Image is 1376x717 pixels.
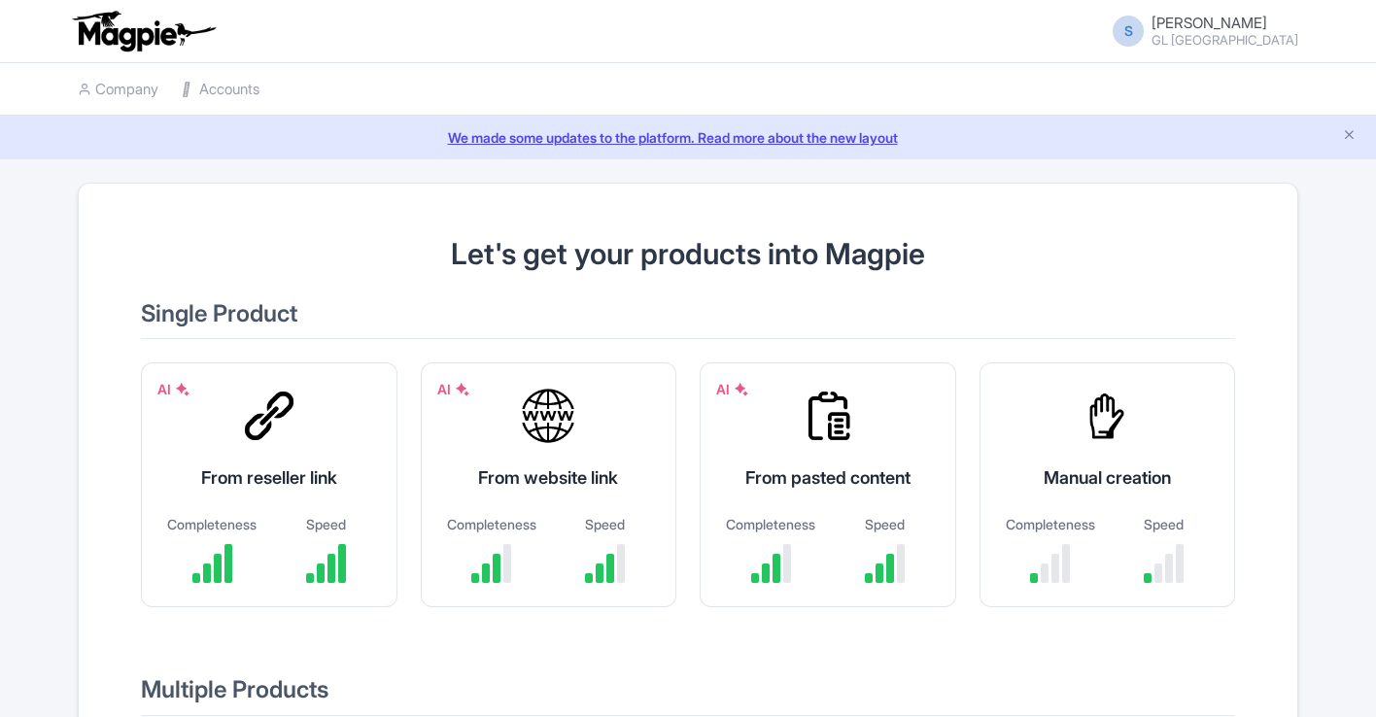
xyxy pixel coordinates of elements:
[141,301,1235,339] h2: Single Product
[68,10,219,52] img: logo-ab69f6fb50320c5b225c76a69d11143b.png
[1152,14,1267,32] span: [PERSON_NAME]
[279,514,373,534] div: Speed
[141,238,1235,270] h1: Let's get your products into Magpie
[1117,514,1211,534] div: Speed
[437,379,470,399] div: AI
[1004,514,1098,534] div: Completeness
[445,514,539,534] div: Completeness
[558,514,652,534] div: Speed
[980,362,1236,631] a: Manual creation Completeness Speed
[165,464,373,491] div: From reseller link
[12,127,1364,148] a: We made some updates to the platform. Read more about the new layout
[175,382,190,397] img: AI Symbol
[157,379,190,399] div: AI
[1342,125,1357,148] button: Close announcement
[1101,16,1298,47] a: S [PERSON_NAME] GL [GEOGRAPHIC_DATA]
[165,514,259,534] div: Completeness
[182,63,259,117] a: Accounts
[724,514,818,534] div: Completeness
[1004,464,1212,491] div: Manual creation
[716,379,749,399] div: AI
[1152,34,1298,47] small: GL [GEOGRAPHIC_DATA]
[141,677,1235,715] h2: Multiple Products
[78,63,158,117] a: Company
[445,464,653,491] div: From website link
[724,464,932,491] div: From pasted content
[1113,16,1144,47] span: S
[734,382,749,397] img: AI Symbol
[838,514,932,534] div: Speed
[455,382,470,397] img: AI Symbol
